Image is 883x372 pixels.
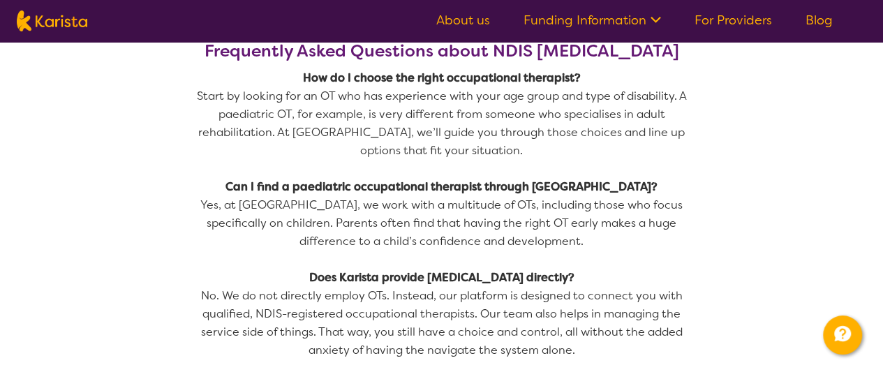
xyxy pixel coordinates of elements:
a: Blog [806,12,833,29]
strong: Does Karista provide [MEDICAL_DATA] directly? [309,270,574,285]
a: For Providers [695,12,772,29]
p: No. We do not directly employ OTs. Instead, our platform is designed to connect you with qualifie... [191,287,693,359]
img: Karista logo [17,10,87,31]
p: Start by looking for an OT who has experience with your age group and type of disability. A paedi... [191,87,693,160]
strong: How do I choose the right occupational therapist? [303,70,581,85]
a: Funding Information [524,12,661,29]
strong: Can I find a paediatric occupational therapist through [GEOGRAPHIC_DATA]? [225,179,658,194]
h3: Frequently Asked Questions about NDIS [MEDICAL_DATA] [191,41,693,61]
a: About us [436,12,490,29]
button: Channel Menu [823,315,862,355]
p: Yes, at [GEOGRAPHIC_DATA], we work with a multitude of OTs, including those who focus specificall... [191,196,693,251]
